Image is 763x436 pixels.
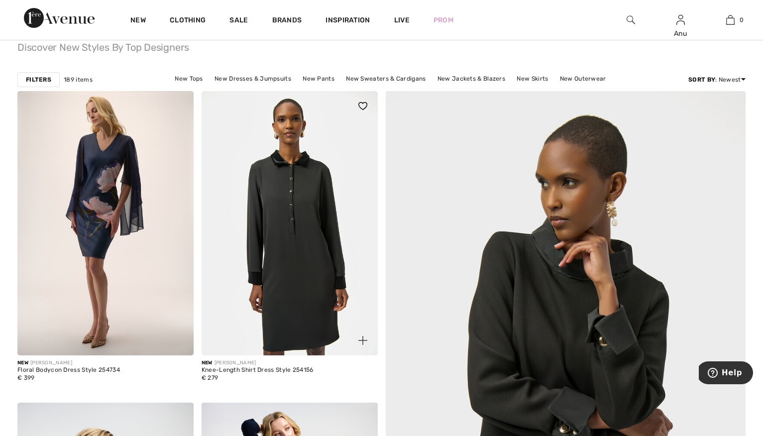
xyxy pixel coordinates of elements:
[676,14,685,26] img: My Info
[26,75,51,84] strong: Filters
[17,360,28,366] span: New
[130,16,146,26] a: New
[627,14,635,26] img: search the website
[17,367,120,374] div: Floral Bodycon Dress Style 254734
[555,72,611,85] a: New Outerwear
[202,360,213,366] span: New
[326,16,370,26] span: Inspiration
[740,15,744,24] span: 0
[202,367,314,374] div: Knee-Length Shirt Dress Style 254156
[341,72,431,85] a: New Sweaters & Cardigans
[358,336,367,345] img: plus_v2.svg
[434,15,453,25] a: Prom
[202,359,314,367] div: [PERSON_NAME]
[170,72,208,85] a: New Tops
[726,14,735,26] img: My Bag
[202,91,378,355] a: Knee-Length Shirt Dress Style 254156. Black
[512,72,553,85] a: New Skirts
[64,75,93,84] span: 189 items
[699,361,753,386] iframe: Opens a widget where you can find more information
[170,16,206,26] a: Clothing
[17,374,35,381] span: € 399
[202,374,218,381] span: € 279
[433,72,510,85] a: New Jackets & Blazers
[24,8,95,28] img: 1ère Avenue
[394,15,410,25] a: Live
[706,14,755,26] a: 0
[688,76,715,83] strong: Sort By
[272,16,302,26] a: Brands
[17,359,120,367] div: [PERSON_NAME]
[17,91,194,355] img: Floral Bodycon Dress Style 254734. Midnight Blue/Multi
[688,75,746,84] div: : Newest
[17,38,746,52] span: Discover New Styles By Top Designers
[676,15,685,24] a: Sign In
[298,72,339,85] a: New Pants
[210,72,296,85] a: New Dresses & Jumpsuits
[229,16,248,26] a: Sale
[656,28,705,39] div: Anu
[358,102,367,110] img: heart_black_full.svg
